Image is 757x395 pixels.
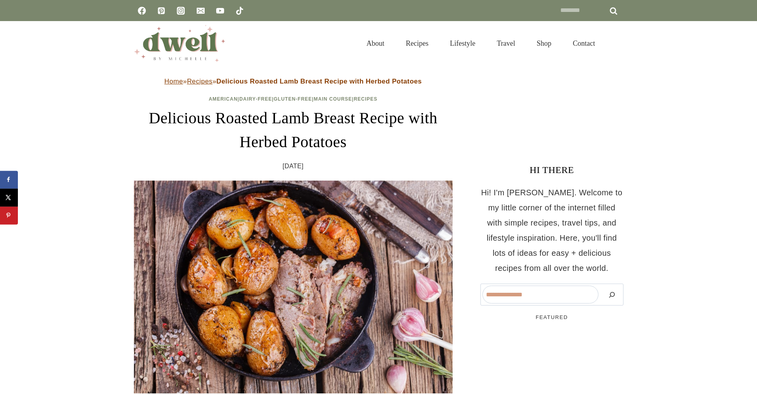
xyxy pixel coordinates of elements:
a: Recipes [187,78,212,85]
a: American [209,96,238,102]
p: Hi! I'm [PERSON_NAME]. Welcome to my little corner of the internet filled with simple recipes, tr... [480,185,623,276]
a: Email [193,3,209,19]
a: TikTok [232,3,248,19]
a: Shop [526,29,562,57]
img: roasted lamb with herbed potatoes in a pan [134,181,453,393]
button: View Search Form [610,37,623,50]
a: Gluten-Free [274,96,312,102]
span: | | | | [209,96,378,102]
a: Home [165,78,183,85]
nav: Primary Navigation [356,29,606,57]
a: About [356,29,395,57]
img: DWELL by michelle [134,25,225,62]
a: Pinterest [153,3,169,19]
a: Facebook [134,3,150,19]
a: Travel [486,29,526,57]
h5: FEATURED [480,313,623,321]
a: Contact [562,29,606,57]
h3: HI THERE [480,163,623,177]
a: Instagram [173,3,189,19]
a: Recipes [395,29,439,57]
strong: Delicious Roasted Lamb Breast Recipe with Herbed Potatoes [217,78,422,85]
a: Lifestyle [439,29,486,57]
h1: Delicious Roasted Lamb Breast Recipe with Herbed Potatoes [134,106,453,154]
a: Main Course [314,96,352,102]
a: Dairy-Free [239,96,272,102]
a: YouTube [212,3,228,19]
button: Search [602,286,621,304]
a: Recipes [354,96,378,102]
time: [DATE] [283,160,304,172]
span: » » [165,78,422,85]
